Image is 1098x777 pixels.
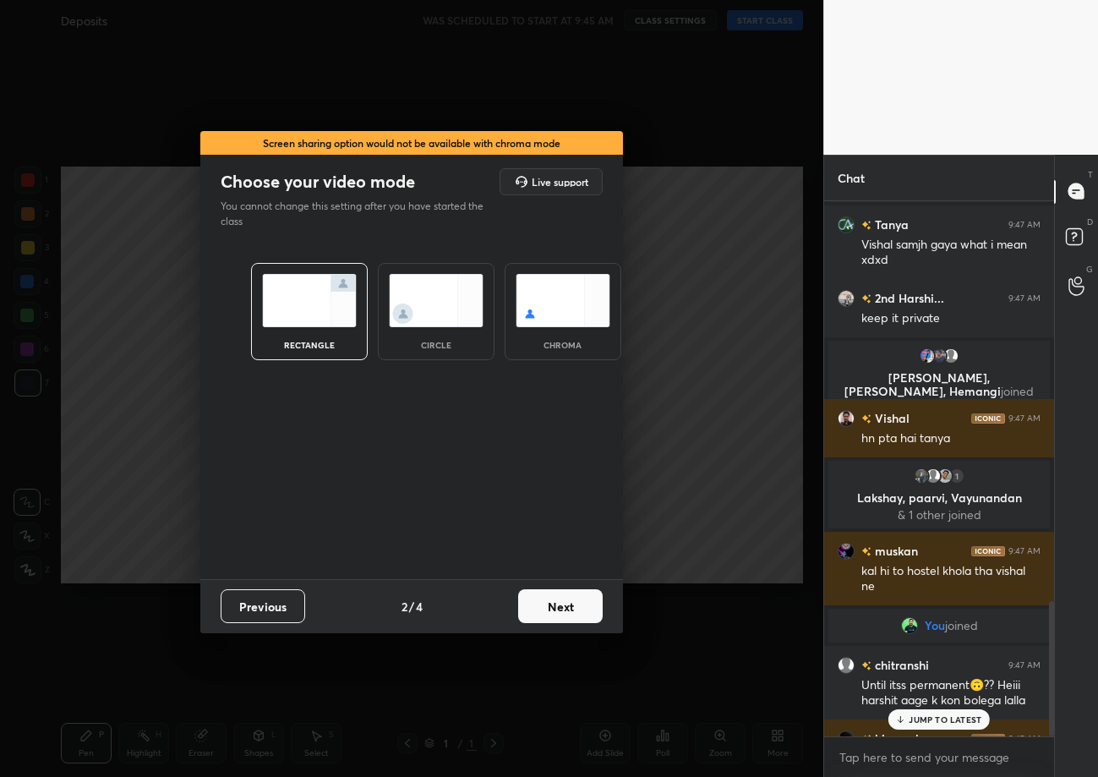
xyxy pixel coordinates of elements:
div: grid [824,201,1054,737]
img: no-rating-badge.077c3623.svg [861,414,871,424]
div: Until itss permanent🙃?? Heiii harshit aage k kon bolega lalla [861,677,1041,709]
img: no-rating-badge.077c3623.svg [861,294,871,304]
h6: chitranshi [871,656,929,674]
p: [PERSON_NAME], [PERSON_NAME], Hemangi [839,371,1040,398]
button: Next [518,589,603,623]
div: Vishal samjh gaya what i mean xdxd [861,237,1041,269]
h5: Live support [532,177,588,187]
div: 9:47 AM [1008,413,1041,423]
p: T [1088,168,1093,181]
img: 8430983dc3024bc59926ac31699ae35f.jpg [838,542,855,559]
p: & 1 other joined [839,508,1040,522]
p: G [1086,263,1093,276]
p: You cannot change this setting after you have started the class [221,199,494,229]
div: 9:47 AM [1008,219,1041,229]
img: iconic-dark.1390631f.png [971,413,1005,423]
img: circleScreenIcon.acc0effb.svg [389,274,483,327]
img: default.png [925,468,942,484]
img: 0927f92d75414b99a53b7621c41a7454.jpg [919,347,936,364]
p: Chat [824,156,878,200]
div: hn pta hai tanya [861,430,1041,447]
img: e1f1f9677a884f6eae9e7dfc4a7b18dd.jpg [838,409,855,426]
img: 3af908eb71df441b8f4d4831c76de2a2.jpg [913,468,930,484]
img: dd1d632d89454bc58a7a2b461403e3e1.jpg [931,347,948,364]
img: no-rating-badge.077c3623.svg [861,221,871,230]
div: circle [402,341,470,349]
div: Screen sharing option would not be available with chroma mode [200,131,623,156]
h6: muskan [871,542,918,560]
h6: 2nd Harshi... [871,289,944,307]
h2: Choose your video mode [221,171,415,193]
div: 9:47 AM [1008,659,1041,670]
p: Lakshay, paarvi, Vayunandan [839,491,1040,505]
p: JUMP TO LATEST [909,714,981,725]
img: 34c2f5a4dc334ab99cba7f7ce517d6b6.jpg [901,617,918,634]
div: 9:47 AM [1008,293,1041,303]
div: chroma [529,341,597,349]
img: iconic-dark.1390631f.png [971,733,1005,743]
h6: Vishal [871,409,910,427]
img: iconic-dark.1390631f.png [971,545,1005,555]
h6: Tanya [871,216,909,233]
div: 9:47 AM [1008,733,1041,743]
img: default.png [838,656,855,673]
img: ae5bc62a2f5849008747730a7edc51e8.jpg [838,289,855,306]
img: no-rating-badge.077c3623.svg [861,735,871,744]
img: a94455b3a2734e19ae9bb2dd18cd4814.jpg [937,468,953,484]
h4: 4 [416,598,423,616]
span: joined [1001,383,1034,399]
h4: / [409,598,414,616]
img: chromaScreenIcon.c19ab0a0.svg [516,274,610,327]
p: D [1087,216,1093,228]
h6: himanshu [871,730,929,747]
div: 9:47 AM [1008,545,1041,555]
img: default.png [942,347,959,364]
img: bffa32424fee42e38e7d05f5e508ee38.jpg [838,216,855,233]
img: no-rating-badge.077c3623.svg [861,661,871,670]
div: rectangle [276,341,343,349]
img: normalScreenIcon.ae25ed63.svg [262,274,357,327]
span: You [925,619,945,632]
div: keep it private [861,310,1041,327]
button: Previous [221,589,305,623]
span: joined [945,619,978,632]
div: 1 [948,468,965,484]
h4: 2 [402,598,407,616]
img: no-rating-badge.077c3623.svg [861,547,871,556]
div: kal hi to hostel khola tha vishal ne [861,563,1041,595]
